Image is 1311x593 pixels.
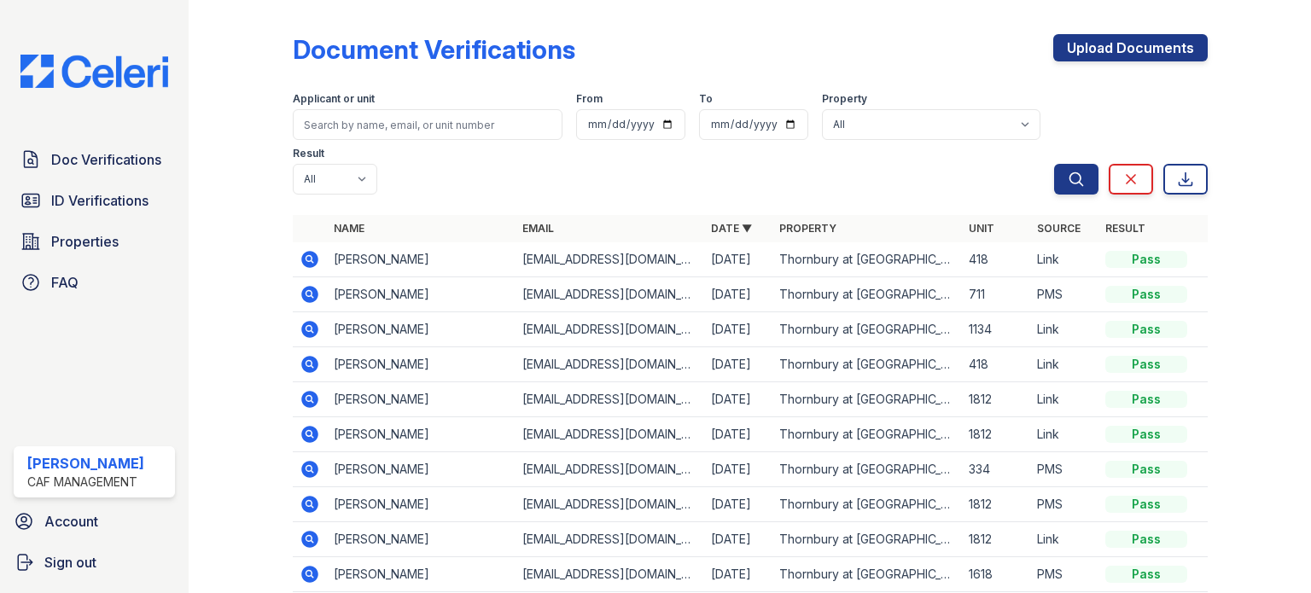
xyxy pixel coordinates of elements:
[704,557,772,592] td: [DATE]
[1105,496,1187,513] div: Pass
[704,347,772,382] td: [DATE]
[516,522,704,557] td: [EMAIL_ADDRESS][DOMAIN_NAME]
[14,142,175,177] a: Doc Verifications
[27,474,144,491] div: CAF Management
[1105,461,1187,478] div: Pass
[704,242,772,277] td: [DATE]
[516,382,704,417] td: [EMAIL_ADDRESS][DOMAIN_NAME]
[327,417,516,452] td: [PERSON_NAME]
[327,312,516,347] td: [PERSON_NAME]
[1030,277,1098,312] td: PMS
[1030,312,1098,347] td: Link
[516,347,704,382] td: [EMAIL_ADDRESS][DOMAIN_NAME]
[51,231,119,252] span: Properties
[772,242,961,277] td: Thornbury at [GEOGRAPHIC_DATA]
[772,277,961,312] td: Thornbury at [GEOGRAPHIC_DATA]
[516,557,704,592] td: [EMAIL_ADDRESS][DOMAIN_NAME]
[334,222,364,235] a: Name
[704,382,772,417] td: [DATE]
[516,417,704,452] td: [EMAIL_ADDRESS][DOMAIN_NAME]
[327,347,516,382] td: [PERSON_NAME]
[576,92,603,106] label: From
[1030,382,1098,417] td: Link
[704,522,772,557] td: [DATE]
[44,511,98,532] span: Account
[327,522,516,557] td: [PERSON_NAME]
[962,487,1030,522] td: 1812
[516,452,704,487] td: [EMAIL_ADDRESS][DOMAIN_NAME]
[1105,391,1187,408] div: Pass
[962,347,1030,382] td: 418
[772,487,961,522] td: Thornbury at [GEOGRAPHIC_DATA]
[51,272,79,293] span: FAQ
[293,109,562,140] input: Search by name, email, or unit number
[704,277,772,312] td: [DATE]
[1030,242,1098,277] td: Link
[27,453,144,474] div: [PERSON_NAME]
[293,147,324,160] label: Result
[779,222,836,235] a: Property
[516,312,704,347] td: [EMAIL_ADDRESS][DOMAIN_NAME]
[1105,426,1187,443] div: Pass
[7,55,182,88] img: CE_Logo_Blue-a8612792a0a2168367f1c8372b55b34899dd931a85d93a1a3d3e32e68fde9ad4.png
[522,222,554,235] a: Email
[327,242,516,277] td: [PERSON_NAME]
[962,277,1030,312] td: 711
[1105,321,1187,338] div: Pass
[14,265,175,299] a: FAQ
[1105,356,1187,373] div: Pass
[772,557,961,592] td: Thornbury at [GEOGRAPHIC_DATA]
[962,452,1030,487] td: 334
[962,242,1030,277] td: 418
[772,347,961,382] td: Thornbury at [GEOGRAPHIC_DATA]
[1030,452,1098,487] td: PMS
[51,149,161,170] span: Doc Verifications
[772,312,961,347] td: Thornbury at [GEOGRAPHIC_DATA]
[772,452,961,487] td: Thornbury at [GEOGRAPHIC_DATA]
[327,557,516,592] td: [PERSON_NAME]
[51,190,149,211] span: ID Verifications
[1037,222,1081,235] a: Source
[772,382,961,417] td: Thornbury at [GEOGRAPHIC_DATA]
[1030,417,1098,452] td: Link
[327,487,516,522] td: [PERSON_NAME]
[516,277,704,312] td: [EMAIL_ADDRESS][DOMAIN_NAME]
[44,552,96,573] span: Sign out
[14,224,175,259] a: Properties
[1030,347,1098,382] td: Link
[704,417,772,452] td: [DATE]
[327,452,516,487] td: [PERSON_NAME]
[327,382,516,417] td: [PERSON_NAME]
[962,417,1030,452] td: 1812
[1053,34,1208,61] a: Upload Documents
[962,312,1030,347] td: 1134
[962,382,1030,417] td: 1812
[327,277,516,312] td: [PERSON_NAME]
[7,545,182,579] a: Sign out
[699,92,713,106] label: To
[7,504,182,538] a: Account
[772,417,961,452] td: Thornbury at [GEOGRAPHIC_DATA]
[1105,531,1187,548] div: Pass
[772,522,961,557] td: Thornbury at [GEOGRAPHIC_DATA]
[14,183,175,218] a: ID Verifications
[1030,487,1098,522] td: PMS
[1105,566,1187,583] div: Pass
[962,522,1030,557] td: 1812
[516,242,704,277] td: [EMAIL_ADDRESS][DOMAIN_NAME]
[704,452,772,487] td: [DATE]
[1105,222,1145,235] a: Result
[1030,557,1098,592] td: PMS
[1105,251,1187,268] div: Pass
[704,487,772,522] td: [DATE]
[516,487,704,522] td: [EMAIL_ADDRESS][DOMAIN_NAME]
[711,222,752,235] a: Date ▼
[962,557,1030,592] td: 1618
[822,92,867,106] label: Property
[704,312,772,347] td: [DATE]
[1105,286,1187,303] div: Pass
[1030,522,1098,557] td: Link
[293,34,575,65] div: Document Verifications
[969,222,994,235] a: Unit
